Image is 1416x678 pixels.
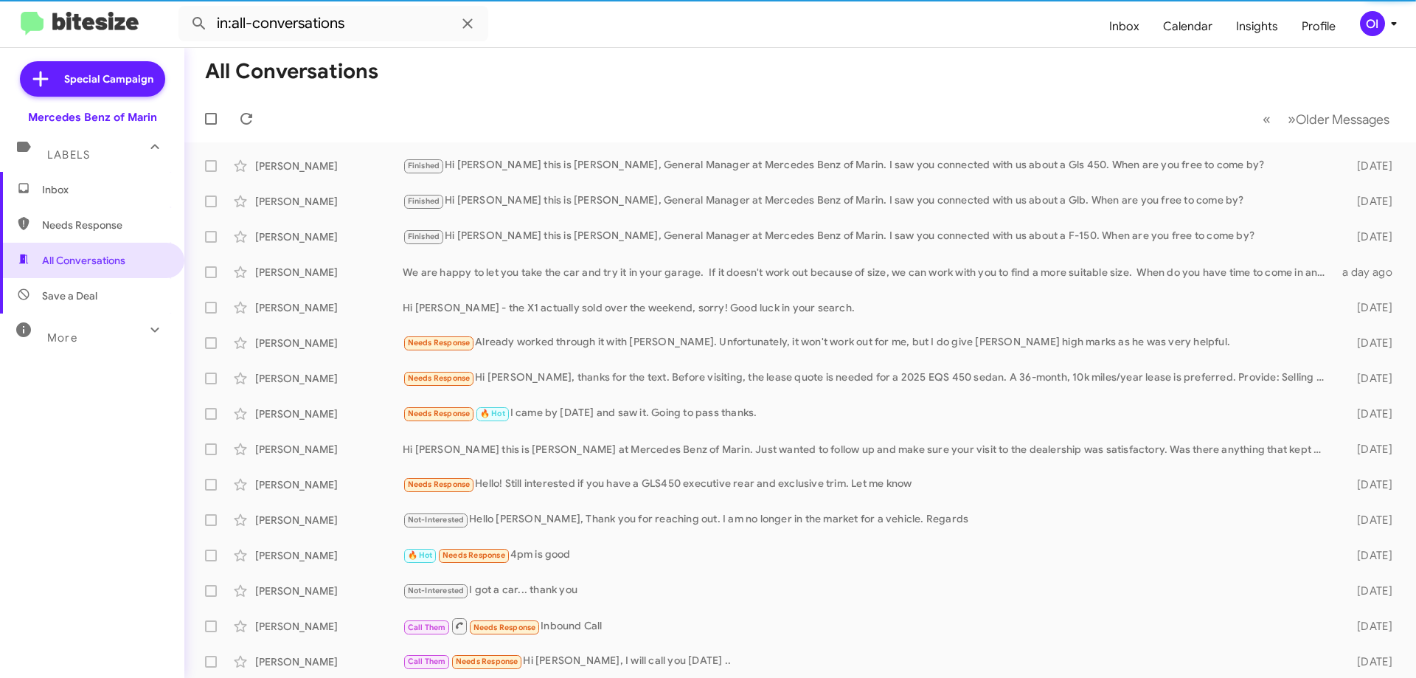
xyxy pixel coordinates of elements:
[403,653,1333,670] div: Hi [PERSON_NAME], I will call you [DATE] ..
[1290,5,1347,48] a: Profile
[403,442,1333,457] div: Hi [PERSON_NAME] this is [PERSON_NAME] at Mercedes Benz of Marin. Just wanted to follow up and ma...
[408,480,471,489] span: Needs Response
[28,110,157,125] div: Mercedes Benz of Marin
[403,476,1333,493] div: Hello! Still interested if you have a GLS450 executive rear and exclusive trim. Let me know
[403,300,1333,315] div: Hi [PERSON_NAME] - the X1 actually sold over the weekend, sorry! Good luck in your search.
[408,550,433,560] span: 🔥 Hot
[408,623,446,632] span: Call Them
[1263,110,1271,128] span: «
[1333,336,1404,350] div: [DATE]
[403,405,1333,422] div: I came by [DATE] and saw it. Going to pass thanks.
[408,196,440,206] span: Finished
[1333,442,1404,457] div: [DATE]
[408,515,465,525] span: Not-Interested
[20,61,165,97] a: Special Campaign
[403,193,1333,210] div: Hi [PERSON_NAME] this is [PERSON_NAME], General Manager at Mercedes Benz of Marin. I saw you conn...
[408,338,471,347] span: Needs Response
[408,409,471,418] span: Needs Response
[255,371,403,386] div: [PERSON_NAME]
[255,194,403,209] div: [PERSON_NAME]
[1333,477,1404,492] div: [DATE]
[1151,5,1224,48] a: Calendar
[1333,194,1404,209] div: [DATE]
[408,232,440,241] span: Finished
[1254,104,1398,134] nav: Page navigation example
[64,72,153,86] span: Special Campaign
[47,148,90,162] span: Labels
[42,253,125,268] span: All Conversations
[408,657,446,666] span: Call Them
[1333,371,1404,386] div: [DATE]
[1296,111,1389,128] span: Older Messages
[403,370,1333,387] div: Hi [PERSON_NAME], thanks for the text. Before visiting, the lease quote is needed for a 2025 EQS ...
[403,157,1333,174] div: Hi [PERSON_NAME] this is [PERSON_NAME], General Manager at Mercedes Benz of Marin. I saw you conn...
[403,547,1333,564] div: 4pm is good
[1097,5,1151,48] a: Inbox
[403,265,1333,280] div: We are happy to let you take the car and try it in your garage. If it doesn't work out because of...
[1333,229,1404,244] div: [DATE]
[1333,300,1404,315] div: [DATE]
[255,300,403,315] div: [PERSON_NAME]
[480,409,505,418] span: 🔥 Hot
[255,336,403,350] div: [PERSON_NAME]
[1224,5,1290,48] a: Insights
[1288,110,1296,128] span: »
[255,229,403,244] div: [PERSON_NAME]
[442,550,505,560] span: Needs Response
[42,218,167,232] span: Needs Response
[408,586,465,595] span: Not-Interested
[42,288,97,303] span: Save a Deal
[255,265,403,280] div: [PERSON_NAME]
[47,331,77,345] span: More
[255,442,403,457] div: [PERSON_NAME]
[255,513,403,527] div: [PERSON_NAME]
[403,228,1333,245] div: Hi [PERSON_NAME] this is [PERSON_NAME], General Manager at Mercedes Benz of Marin. I saw you conn...
[1333,407,1404,421] div: [DATE]
[205,60,378,83] h1: All Conversations
[1333,654,1404,669] div: [DATE]
[178,6,488,41] input: Search
[255,159,403,173] div: [PERSON_NAME]
[1347,11,1400,36] button: OI
[403,617,1333,635] div: Inbound Call
[1333,265,1404,280] div: a day ago
[255,654,403,669] div: [PERSON_NAME]
[456,657,518,666] span: Needs Response
[1360,11,1385,36] div: OI
[255,584,403,598] div: [PERSON_NAME]
[1279,104,1398,134] button: Next
[1333,619,1404,634] div: [DATE]
[255,407,403,421] div: [PERSON_NAME]
[1254,104,1280,134] button: Previous
[42,182,167,197] span: Inbox
[255,548,403,563] div: [PERSON_NAME]
[255,477,403,492] div: [PERSON_NAME]
[1333,548,1404,563] div: [DATE]
[403,582,1333,599] div: I got a car... thank you
[473,623,536,632] span: Needs Response
[403,334,1333,351] div: Already worked through it with [PERSON_NAME]. Unfortunately, it won't work out for me, but I do g...
[408,161,440,170] span: Finished
[1333,159,1404,173] div: [DATE]
[1333,584,1404,598] div: [DATE]
[403,511,1333,528] div: Hello [PERSON_NAME], Thank you for reaching out. I am no longer in the market for a vehicle. Regards
[408,373,471,383] span: Needs Response
[255,619,403,634] div: [PERSON_NAME]
[1333,513,1404,527] div: [DATE]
